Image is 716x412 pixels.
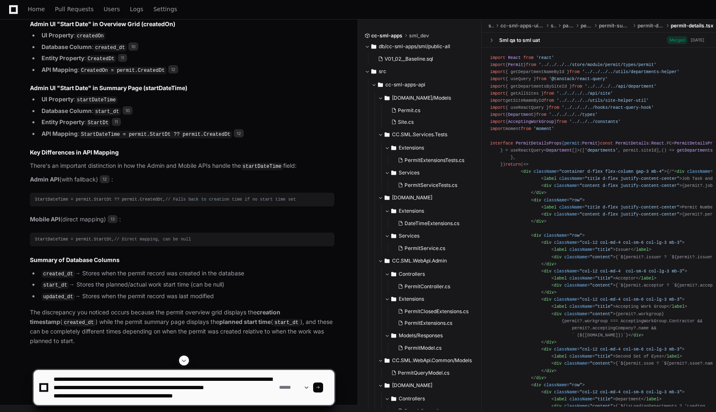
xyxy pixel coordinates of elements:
[569,304,592,309] span: className
[118,54,127,62] span: 11
[651,140,664,145] span: React
[490,98,505,103] span: import
[391,206,396,216] svg: Directory
[549,105,559,110] span: from
[544,240,551,245] span: div
[541,347,684,352] span: < = >
[541,269,687,274] span: < = >
[42,66,78,73] strong: API Mapping
[687,169,710,174] span: className
[490,91,505,96] span: import
[677,169,684,174] span: div
[42,270,75,278] code: created_dt
[42,118,84,125] strong: Entity Property
[30,309,280,325] strong: creation timestamp
[490,112,505,117] span: import
[636,276,656,281] span: </ >
[531,190,547,195] span: </ >
[385,56,433,62] span: V01_02__Baseline.sql
[385,81,425,88] span: cc-sml-apps-api
[385,292,482,306] button: Extensions
[585,83,657,88] span: '../../../../api/department'
[391,294,396,304] svg: Directory
[547,148,572,153] span: Department
[365,65,476,78] button: src
[405,220,459,227] span: DateTimeExtensions.cs
[385,329,482,342] button: Models/Responses
[523,55,534,60] span: from
[385,193,390,203] svg: Directory
[490,105,505,110] span: import
[536,190,544,195] span: div
[600,140,613,145] span: const
[399,271,425,277] span: Controllers
[100,175,110,184] span: 12
[580,183,679,188] span: "content d-flex justify-content-center"
[375,53,471,65] button: V01_02__Baseline.sql
[672,304,684,309] span: label
[590,254,613,259] span: "content"
[112,118,121,126] span: 11
[508,62,523,67] span: Permit
[405,308,468,315] span: PermitClosedExtensions.cs
[580,212,679,217] span: "content d-flex justify-content-center"
[42,43,92,50] strong: Database Column
[552,283,615,288] span: < = >
[391,269,396,279] svg: Directory
[391,331,396,341] svg: Directory
[385,267,482,281] button: Controllers
[569,69,580,74] span: from
[667,354,679,359] span: label
[541,290,557,295] span: </ >
[595,354,613,359] span: "title"
[541,183,682,188] span: < = >
[130,7,143,12] span: Logs
[554,247,567,252] span: label
[554,297,577,302] span: className
[536,112,547,117] span: from
[595,247,613,252] span: "title"
[508,119,554,124] span: AcceptingWorkGroup
[554,347,577,352] span: className
[399,296,424,302] span: Extensions
[552,354,615,359] span: < = >
[564,311,587,316] span: className
[554,283,562,288] span: div
[554,311,562,316] span: div
[378,191,482,204] button: [DOMAIN_NAME]
[39,269,334,279] li: → Stores when the permit record was created in the database
[590,311,613,316] span: "content"
[42,282,69,289] code: start_dt
[30,148,334,157] h2: Key Differences in API Mapping
[551,22,556,29] span: src
[128,42,138,51] span: 10
[234,129,244,137] span: 12
[405,245,445,252] span: PermitService.cs
[399,332,443,339] span: Models/Responses
[580,240,682,245] span: "col-12 col-md-4 col-sm-6 col-lg-3 mb-3"
[544,183,551,188] span: div
[379,68,386,75] span: src
[42,54,84,61] strong: Entity Property
[30,216,60,223] strong: Mobile API
[544,197,566,202] span: className
[399,145,424,151] span: Extensions
[534,126,554,131] span: 'moment'
[371,66,376,76] svg: Directory
[385,166,482,179] button: Services
[39,42,334,52] li: :
[667,36,687,44] span: Merged
[667,140,672,145] span: FC
[544,269,551,274] span: div
[615,140,649,145] span: PermitDetails
[569,354,592,359] span: className
[385,93,390,103] svg: Directory
[392,131,447,138] span: CC.SML.Services.Tests
[86,55,116,63] code: CreatedDt
[569,276,592,281] span: className
[395,154,477,166] button: PermitExtensionsTests.cs
[559,169,664,174] span: "container d-flex flex-column gap-3 mb-4"
[378,80,383,90] svg: Directory
[580,269,685,274] span: "col-12 col-md-4 col-sm-6 col-lg-3 mb-3"
[581,22,592,29] span: permit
